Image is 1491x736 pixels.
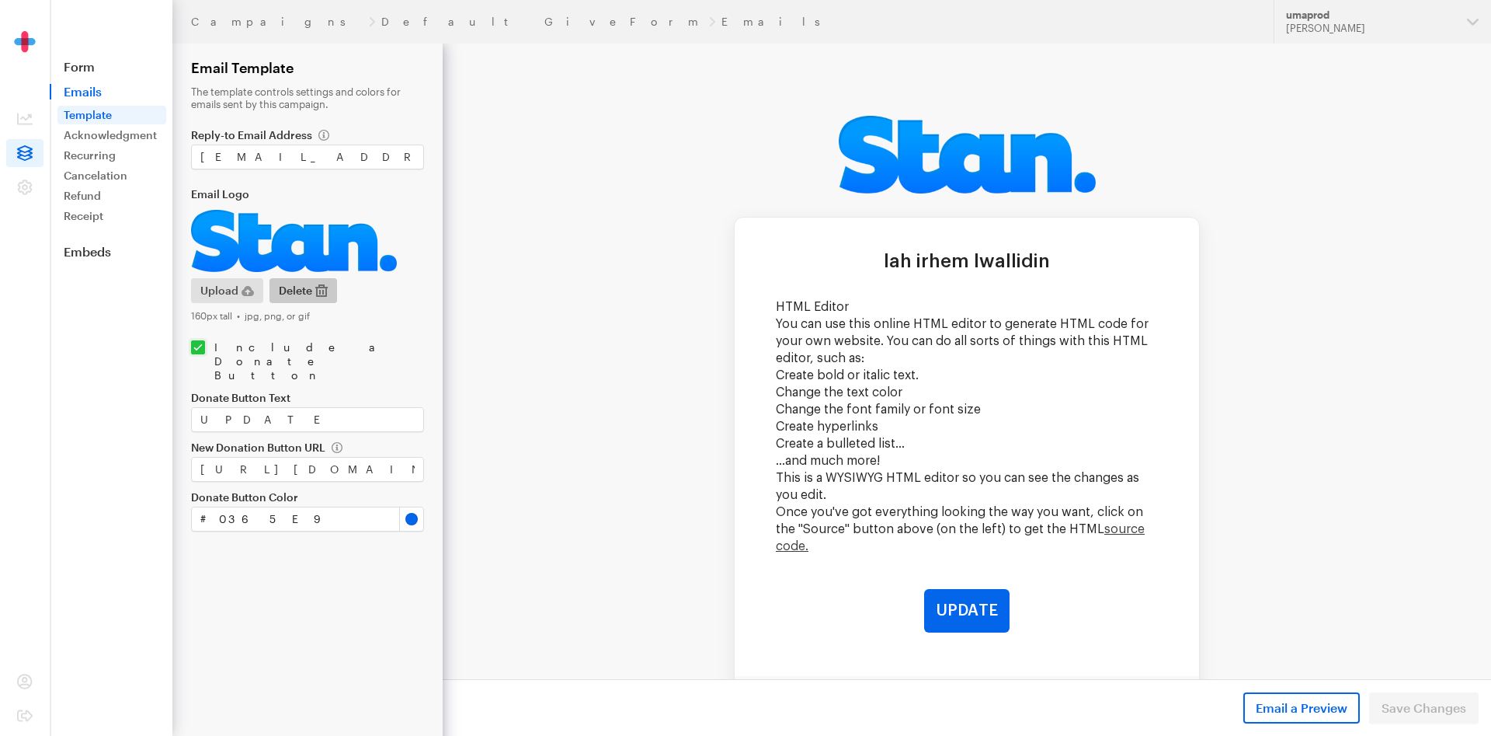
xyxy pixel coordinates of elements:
[191,16,363,28] a: Campaigns
[333,255,715,272] p: HTML Editor
[57,207,166,225] a: Receipt
[191,491,424,504] label: Donate Button Color
[50,59,172,75] a: Form
[333,392,715,409] p: Create a bulleted list...
[191,309,424,322] div: 160px tall • jpg, png, or gif
[333,358,715,375] p: Change the font family or font size
[333,272,715,323] p: You can use this online HTML editor to generate HTML code for your own website. You can do all so...
[333,340,715,358] p: Change the text color
[333,375,715,392] p: Create hyperlinks
[191,85,424,110] p: The template controls settings and colors for emails sent by this campaign.
[279,281,312,300] span: Delete
[57,146,166,165] a: Recurring
[57,106,166,124] a: Template
[333,426,715,460] p: This is a WYSIWYG HTML editor so you can see the changes as you edit.
[333,323,715,340] p: Create bold or italic text.
[396,72,653,150] img: logo.png.png
[191,129,424,141] label: Reply-to Email Address
[1256,699,1347,717] span: Email a Preview
[57,166,166,185] a: Cancelation
[333,409,715,426] p: ...and much more!
[57,126,166,145] a: Acknowledgment
[191,210,397,272] img: logo.png.png
[1286,9,1455,22] div: umaprod
[50,84,172,99] span: Emails
[50,244,172,260] a: Embeds
[191,188,424,201] label: Email Logo
[191,441,424,454] label: New Donation Button URL
[191,59,424,76] h2: Email Template
[200,281,238,300] span: Upload
[57,187,166,205] a: Refund
[191,392,424,404] label: Donate Button Text
[381,16,703,28] a: Default GiveForm
[292,204,756,255] td: lah irhem lwallidin
[191,278,263,303] button: Upload
[481,546,567,589] a: UPDATE
[333,460,715,511] p: Once you've got everything looking the way you want, click on the "Source" button above (on the l...
[1243,692,1360,724] button: Email a Preview
[269,278,337,303] button: Delete
[1286,22,1455,35] div: [PERSON_NAME]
